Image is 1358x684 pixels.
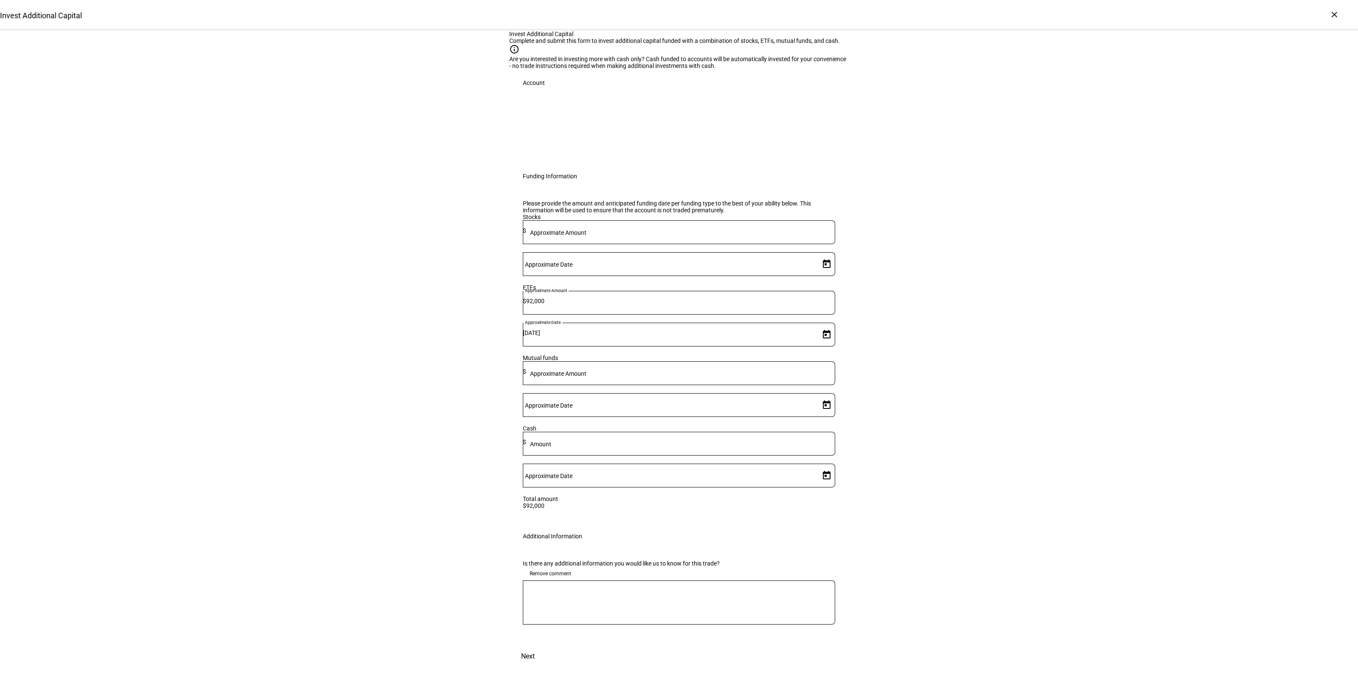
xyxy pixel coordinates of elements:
[509,646,547,667] button: Next
[523,560,835,567] div: Is there any additional information you would like us to know for this trade?
[523,502,835,509] div: $92,000
[523,298,526,304] span: $
[525,473,572,479] mat-label: Approximate Date
[523,214,835,220] div: Stocks
[525,402,572,409] mat-label: Approximate Date
[521,646,535,667] span: Next
[523,533,582,540] div: Additional Information
[530,441,551,448] mat-label: Amount
[523,368,526,375] span: $
[509,37,849,44] div: Complete and submit this form to invest additional capital funded with a combination of stocks, E...
[509,31,849,37] div: Invest Additional Capital
[525,288,567,293] mat-label: Approximate Amount
[523,567,578,580] button: Remove comment
[523,284,835,291] div: ETFs
[818,256,835,273] button: Open calendar
[523,227,526,234] span: $
[818,326,835,343] button: Open calendar
[530,567,571,580] span: Remove comment
[523,200,835,214] div: Please provide the amount and anticipated funding date per funding type to the best of your abili...
[523,439,526,445] span: $
[525,261,572,268] mat-label: Approximate Date
[509,44,526,54] mat-icon: info
[530,370,586,377] mat-label: Approximate Amount
[523,495,835,502] div: Total amount
[818,397,835,414] button: Open calendar
[523,173,577,180] div: Funding Information
[525,320,561,325] mat-label: Approximate Date
[523,79,545,86] div: Account
[1327,8,1341,21] div: ×
[509,56,849,69] div: Are you interested in investing more with cash only? Cash funded to accounts will be automaticall...
[530,229,586,236] mat-label: Approximate Amount
[818,467,835,484] button: Open calendar
[523,355,835,361] div: Mutual funds
[523,425,835,432] div: Cash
